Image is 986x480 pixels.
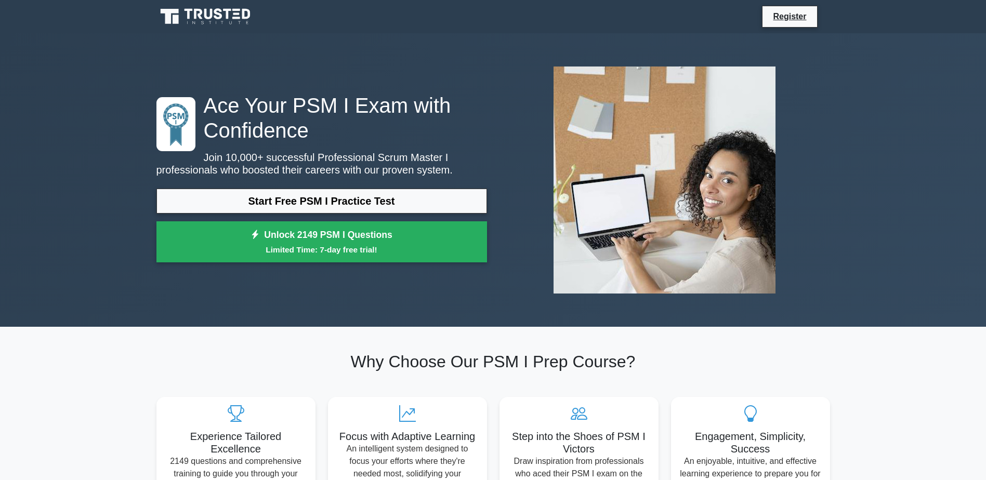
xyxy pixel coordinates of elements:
[169,244,474,256] small: Limited Time: 7-day free trial!
[679,430,822,455] h5: Engagement, Simplicity, Success
[767,10,812,23] a: Register
[156,352,830,371] h2: Why Choose Our PSM I Prep Course?
[156,151,487,176] p: Join 10,000+ successful Professional Scrum Master I professionals who boosted their careers with ...
[165,430,307,455] h5: Experience Tailored Excellence
[508,430,650,455] h5: Step into the Shoes of PSM I Victors
[336,430,479,443] h5: Focus with Adaptive Learning
[156,221,487,263] a: Unlock 2149 PSM I QuestionsLimited Time: 7-day free trial!
[156,93,487,143] h1: Ace Your PSM I Exam with Confidence
[156,189,487,214] a: Start Free PSM I Practice Test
